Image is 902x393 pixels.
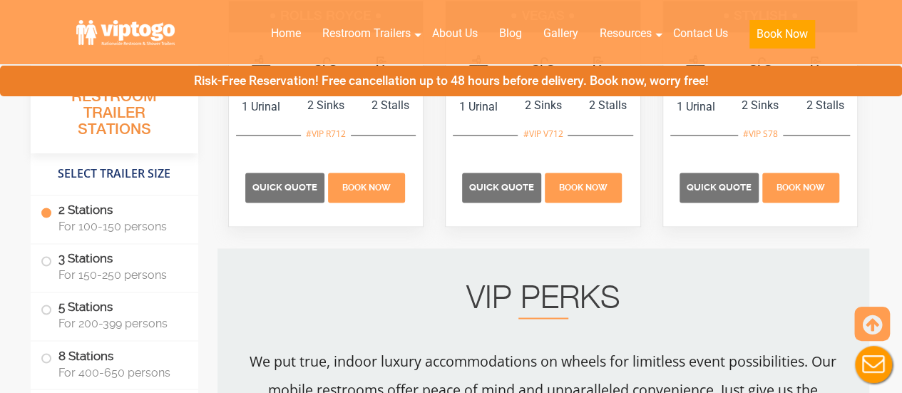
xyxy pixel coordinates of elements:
a: Quick Quote [245,180,327,193]
a: Book Now [760,180,841,193]
span: 2 Stalls [575,97,640,114]
span: Quick Quote [687,182,752,193]
span: Quick Quote [469,182,534,193]
a: Blog [488,18,533,49]
span: 2 Stalls [793,97,858,114]
a: Quick Quote [462,180,543,193]
span: 2 Sinks [293,97,358,114]
div: #VIP V712 [518,125,568,143]
span: For 100-150 persons [58,220,181,233]
a: Resources [589,18,662,49]
a: Book Now [543,180,624,193]
span: Book Now [342,183,391,193]
a: Quick Quote [680,180,761,193]
span: 1 Urinal [446,98,511,116]
span: Book Now [559,183,608,193]
button: Book Now [749,20,815,49]
a: Contact Us [662,18,739,49]
label: 2 Stations [41,195,188,240]
h2: VIP PERKS [246,285,841,319]
a: Restroom Trailers [312,18,421,49]
label: 3 Stations [41,244,188,288]
a: Gallery [533,18,589,49]
label: 5 Stations [41,292,188,337]
span: 2 Sinks [511,97,575,114]
h3: All Portable Restroom Trailer Stations [31,68,198,153]
span: For 200-399 persons [58,317,181,330]
div: #VIP R712 [301,125,351,143]
span: For 150-250 persons [58,268,181,282]
h4: Select Trailer Size [31,160,198,188]
span: Book Now [777,183,825,193]
button: Live Chat [845,336,902,393]
span: 2 Sinks [728,97,793,114]
a: About Us [421,18,488,49]
span: Quick Quote [252,182,317,193]
a: Book Now [326,180,406,193]
span: 1 Urinal [663,98,728,116]
span: 2 Stalls [358,97,423,114]
div: #VIP S78 [738,125,783,143]
a: Home [260,18,312,49]
a: Book Now [739,18,826,57]
span: 1 Urinal [229,98,294,116]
